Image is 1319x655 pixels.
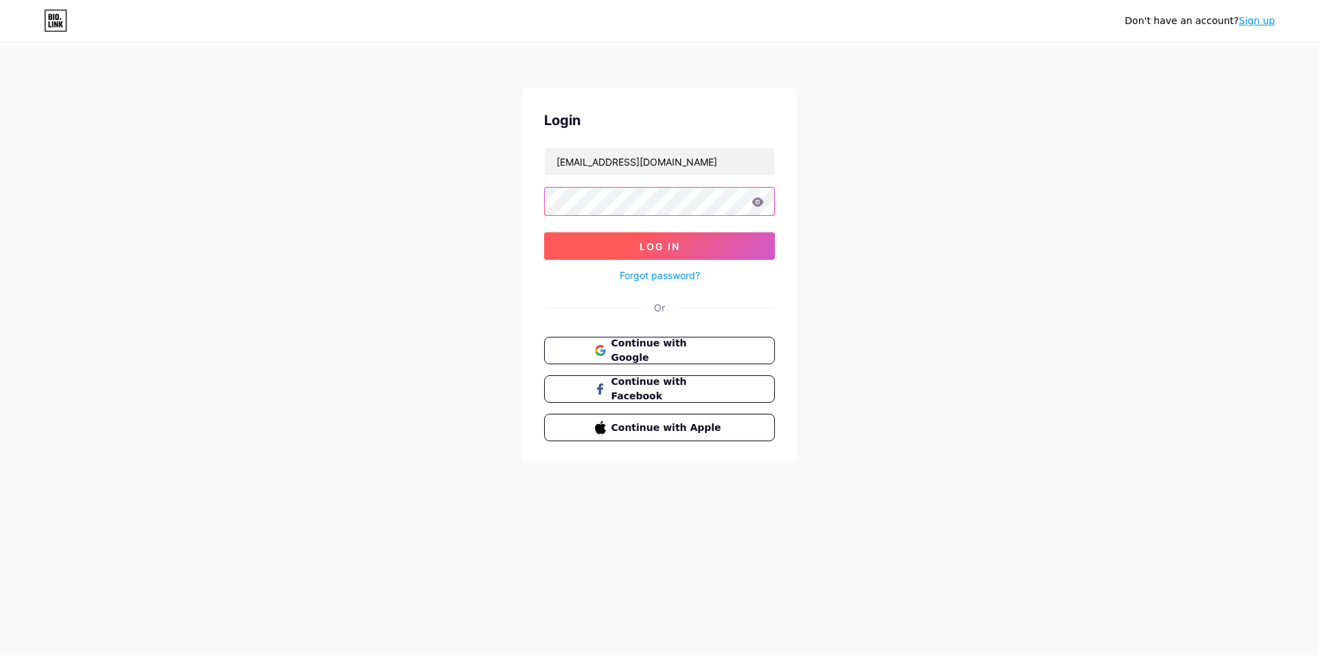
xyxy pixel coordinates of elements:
button: Continue with Facebook [544,375,775,403]
span: Continue with Google [611,336,725,365]
div: Login [544,110,775,131]
div: Don't have an account? [1125,14,1275,28]
input: Username [545,148,774,175]
a: Sign up [1239,15,1275,26]
button: Continue with Google [544,337,775,364]
button: Continue with Apple [544,414,775,441]
div: Or [654,300,665,315]
a: Forgot password? [620,268,700,282]
span: Continue with Apple [611,421,725,435]
button: Log In [544,232,775,260]
span: Log In [640,241,680,252]
span: Continue with Facebook [611,375,725,403]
